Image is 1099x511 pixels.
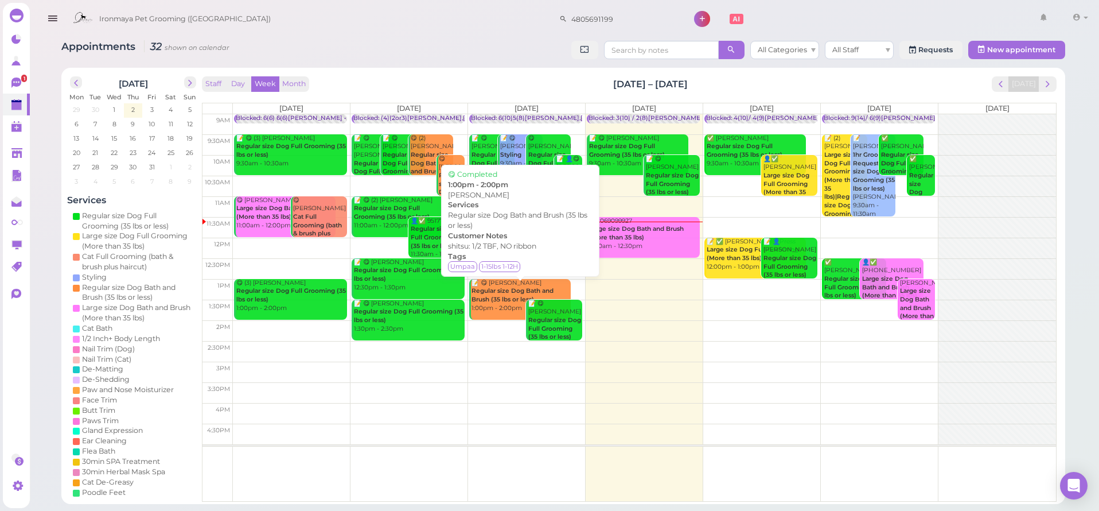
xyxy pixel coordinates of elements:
a: 1 [3,72,30,94]
b: Large size Dog Bath and Brush (More than 35 lbs) [862,275,917,299]
span: 28 [91,162,100,172]
span: 1 [112,104,116,115]
div: Regular size Dog Full Grooming (35 lbs or less) [82,211,193,231]
span: 25 [166,148,176,158]
div: ✅ [PERSON_NAME] 10:00am - 11:00am [909,155,935,256]
b: Regular size Dog Full Grooming (35 lbs or less) [354,266,463,282]
div: Open Intercom Messenger [1060,472,1088,500]
div: 📝 [PERSON_NAME] [PERSON_NAME] 9:30am - 11:30am [852,134,895,219]
div: 30min SPA Treatment [82,456,160,467]
b: Regular size Dog Full Grooming (35 lbs or less) [236,142,346,158]
div: Blocked: 4(10)/ 4(9)[PERSON_NAME] • appointment [706,114,864,123]
span: 10:30am [205,179,230,186]
div: Blocked: 3(10) / 2(8)[PERSON_NAME],[PERSON_NAME] • appointment [589,114,803,123]
div: Face Trim [82,395,117,405]
span: 19 [185,133,194,144]
span: All Staff [832,45,859,54]
span: 30 [128,162,138,172]
div: De-Shedding [82,374,130,385]
span: Sat [165,93,176,101]
b: Tags [448,252,466,261]
div: Butt Trim [82,405,115,416]
span: 3pm [216,365,230,372]
span: [DATE] [632,104,656,113]
div: 😋 (3) [PERSON_NAME] 1:00pm - 2:00pm [236,279,347,313]
b: Services [448,200,478,209]
span: 27 [72,162,81,172]
b: Regular size Dog Full Grooming (35 lbs or less) [471,151,513,184]
div: Gland Expression [82,425,143,436]
span: 16 [128,133,137,144]
div: Blocked: 6(6) 6(6)[PERSON_NAME] • appointment [236,114,387,123]
div: Paw and Nose Moisturizer [82,385,174,395]
b: Large size Dog Bath and Brush (More than 35 lbs) [900,287,934,328]
div: 😋 [PERSON_NAME] 10:00am - 11:00am [438,155,465,265]
span: 11am [215,199,230,207]
button: Staff [202,76,225,92]
span: 9 [186,176,193,187]
span: 7 [92,119,98,129]
div: Nail Trim (Cat) [82,354,131,365]
span: Thu [127,93,139,101]
div: Regular size Dog Bath and Brush (35 lbs or less) [82,282,193,303]
span: 22 [110,148,119,158]
div: 😋 (2) [PERSON_NAME] 9:30am - 10:30am [410,134,453,202]
b: Large size Dog Full Grooming (More than 35 lbs) [763,172,809,204]
div: 👤✅ [PERSON_NAME] 10:00am - 11:00am [763,155,817,223]
b: Regular size Dog Full Grooming (35 lbs or less) [354,160,396,192]
span: 4:30pm [207,427,230,434]
div: Paws Trim [82,416,119,426]
span: 12pm [214,241,230,248]
div: ✅ [PERSON_NAME] 9:30am - 10:30am [880,134,923,202]
span: [DATE] [985,104,1010,113]
div: 📝 😋 [PERSON_NAME] 1:30pm - 2:30pm [353,300,465,334]
span: Ironmaya Pet Grooming ([GEOGRAPHIC_DATA]) [99,3,271,35]
span: [DATE] [750,104,774,113]
i: 32 [144,40,229,52]
div: [PERSON_NAME] [448,190,593,200]
b: Regular size Dog Bath and Brush (35 lbs or less) [439,172,463,238]
span: 29 [110,162,119,172]
div: 1/2 Inch+ Body Length [82,334,160,344]
span: 9:30am [208,137,230,145]
span: 3 [73,176,79,187]
div: ✅ [PERSON_NAME] 12:30pm - 1:30pm [824,258,886,309]
div: [PERSON_NAME] 1:00pm - 2:00pm [899,279,936,347]
span: 11:30am [206,220,230,227]
span: 3:30pm [208,385,230,393]
input: Search customer [567,10,679,28]
span: 1pm [217,282,230,289]
span: Fri [147,93,156,101]
b: Regular size Dog Full Grooming (35 lbs or less) [881,151,923,184]
span: 24 [147,148,157,158]
span: Mon [69,93,84,101]
div: Large size Dog Bath and Brush (More than 35 lbs) [82,303,193,323]
span: 23 [128,148,138,158]
span: New appointment [987,45,1055,54]
div: Cat Bath [82,323,112,334]
b: Regular size Dog Full Grooming (35 lbs or less) [763,254,816,278]
b: Customer Notes [448,231,507,240]
div: 📝 😋 [PERSON_NAME] 1:00pm - 2:00pm [471,279,571,313]
span: [DATE] [279,104,303,113]
div: 📝 👤😋 [PERSON_NAME] db / upland store 10:00am - 11:00am [556,155,582,281]
span: [DATE] [515,104,539,113]
span: 6 [130,176,136,187]
h2: [DATE] – [DATE] [613,78,688,91]
b: Regular size Dog Full Grooming (35 lbs or less) [589,142,665,158]
span: 4pm [216,406,230,413]
button: next [1039,76,1057,92]
div: Regular size Dog Bath and Brush (35 lbs or less) [448,210,593,231]
span: 2 [130,104,136,115]
b: Large size Dog Bath and Brush (More than 35 lbs) [589,225,684,241]
span: 1:30pm [209,303,230,310]
span: 26 [185,148,194,158]
span: 9am [216,117,230,124]
div: Blocked: 9(14)/ 6(9)[PERSON_NAME] • appointment [824,114,980,123]
span: 20 [72,148,81,158]
h2: [DATE] [119,76,148,89]
div: 📝 😋 [PERSON_NAME] 9:30am - 10:30am [589,134,688,168]
span: 7 [149,176,155,187]
span: 2pm [216,323,230,331]
b: Regular size Dog Full Grooming (35 lbs or less) [528,316,581,340]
